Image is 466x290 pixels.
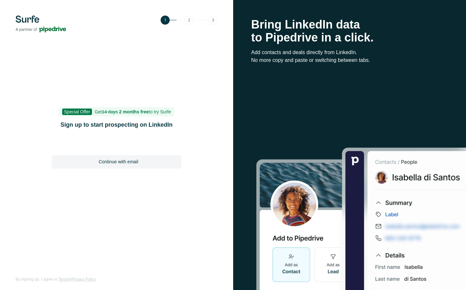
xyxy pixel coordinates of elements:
[62,109,92,115] span: Special Offer
[95,109,171,114] span: Get to try Surfe
[59,277,69,282] a: Terms
[72,277,96,282] a: Privacy Policy
[102,109,118,114] s: 14 days
[52,120,181,129] h1: Sign up to start prospecting on LinkedIn
[49,138,185,152] iframe: Sign in with Google Button
[69,277,72,282] span: &
[251,49,448,56] p: Add contacts and deals directly from LinkedIn.
[119,109,149,114] b: 2 months free
[16,277,57,282] span: By signing up, I agree to
[161,16,218,25] img: Step 1
[256,147,466,290] img: Surfe Stock Photo - Selling good vibes
[251,56,448,64] p: No more copy and paste or switching between tabs.
[99,158,138,165] span: Continue with email
[16,16,66,32] img: Surfe's logo
[251,18,448,44] h1: Bring LinkedIn data to Pipedrive in a click.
